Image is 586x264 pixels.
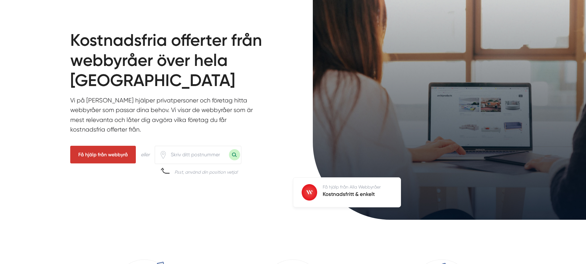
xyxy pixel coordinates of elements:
div: Psst, använd din position vetja! [175,169,238,175]
span: Få hjälp från webbyrå [70,146,136,163]
svg: Pin / Karta [159,151,167,159]
h1: Kostnadsfria offerter från webbyråer över hela [GEOGRAPHIC_DATA] [70,30,278,95]
input: Skriv ditt postnummer [167,148,229,162]
img: Kostnadsfritt & enkelt logotyp [302,184,317,201]
div: eller [141,151,150,158]
p: Vi på [PERSON_NAME] hjälper privatpersoner och företag hitta webbyråer som passar dina behov. Vi ... [70,96,257,138]
h5: Kostnadsfritt & enkelt [323,190,381,200]
span: Få hjälp från Alla Webbyråer [323,184,381,189]
span: Klicka för att använda din position. [159,151,167,159]
button: Sök med postnummer [229,149,240,160]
